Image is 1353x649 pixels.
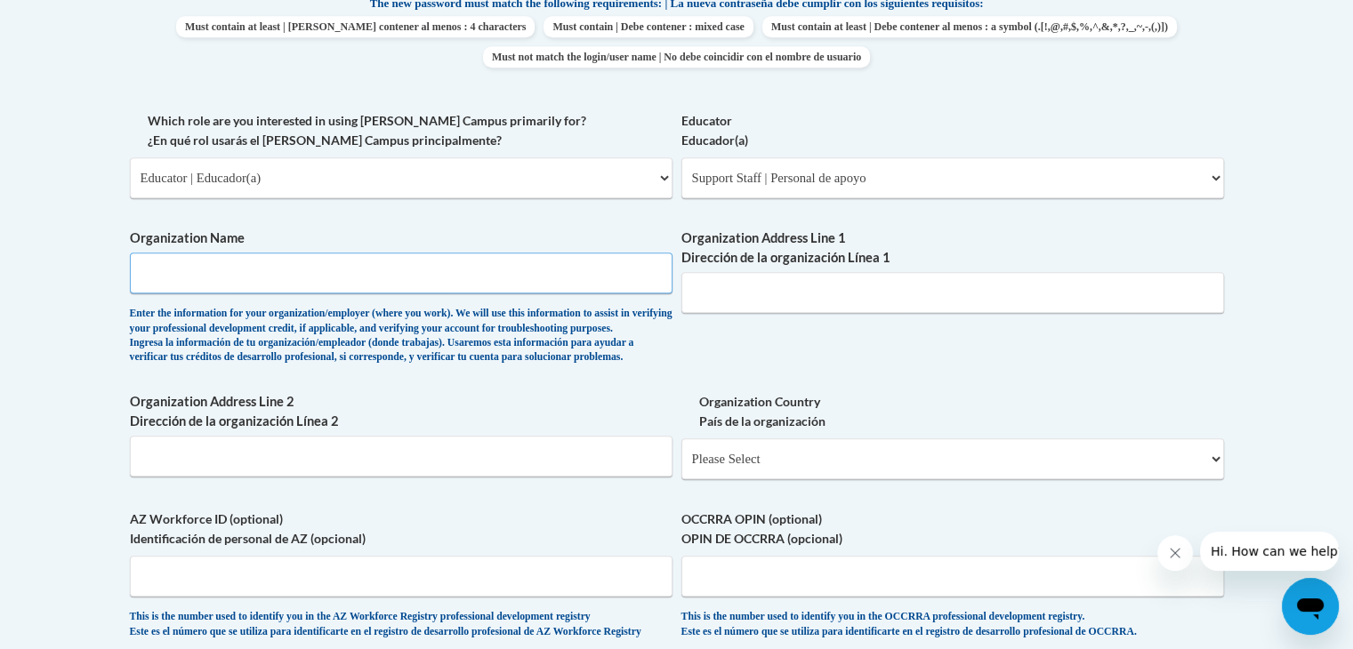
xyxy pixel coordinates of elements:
div: This is the number used to identify you in the OCCRRA professional development registry. Este es ... [681,610,1224,639]
label: Organization Address Line 1 Dirección de la organización Línea 1 [681,228,1224,268]
input: Metadata input [130,436,672,477]
label: Organization Country País de la organización [681,392,1224,431]
input: Metadata input [130,252,672,293]
label: AZ Workforce ID (optional) Identificación de personal de AZ (opcional) [130,509,672,549]
span: Must contain | Debe contener : mixed case [544,16,753,37]
span: Must contain at least | Debe contener al menos : a symbol (.[!,@,#,$,%,^,&,*,?,_,~,-,(,)]) [762,16,1177,37]
span: Hi. How can we help? [11,12,144,27]
span: Must contain at least | [PERSON_NAME] contener al menos : 4 characters [176,16,535,37]
iframe: Close message [1157,535,1193,571]
div: This is the number used to identify you in the AZ Workforce Registry professional development reg... [130,610,672,639]
label: Organization Name [130,228,672,248]
input: Metadata input [681,272,1224,313]
label: Organization Address Line 2 Dirección de la organización Línea 2 [130,392,672,431]
label: Educator Educador(a) [681,111,1224,150]
span: Must not match the login/user name | No debe coincidir con el nombre de usuario [483,46,870,68]
div: Enter the information for your organization/employer (where you work). We will use this informati... [130,307,672,365]
iframe: Button to launch messaging window [1282,578,1339,635]
label: OCCRRA OPIN (optional) OPIN DE OCCRRA (opcional) [681,509,1224,549]
iframe: Message from company [1200,532,1339,571]
label: Which role are you interested in using [PERSON_NAME] Campus primarily for? ¿En qué rol usarás el ... [130,111,672,150]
